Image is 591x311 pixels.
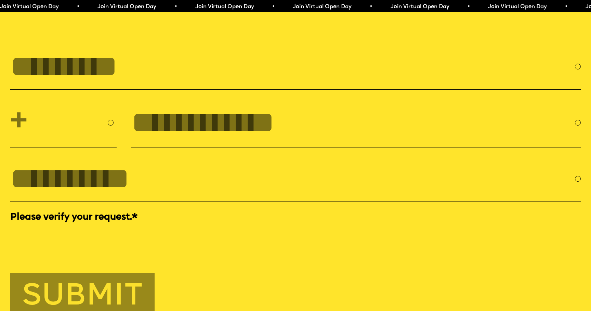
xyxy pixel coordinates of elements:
span: • [369,4,372,10]
span: • [77,4,80,10]
span: • [174,4,177,10]
span: • [565,4,568,10]
span: • [272,4,275,10]
span: • [467,4,470,10]
iframe: reCAPTCHA [10,225,114,252]
label: Please verify your request. [10,211,581,224]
